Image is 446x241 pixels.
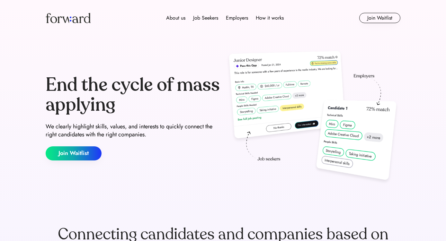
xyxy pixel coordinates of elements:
[359,13,400,23] button: Join Waitlist
[166,14,185,22] div: About us
[193,14,218,22] div: Job Seekers
[46,75,220,115] div: End the cycle of mass applying
[226,49,400,187] img: hero-image.png
[46,13,91,23] img: Forward logo
[256,14,284,22] div: How it works
[46,123,220,139] div: We clearly highlight skills, values, and interests to quickly connect the right candidates with t...
[46,146,102,160] button: Join Waitlist
[226,14,248,22] div: Employers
